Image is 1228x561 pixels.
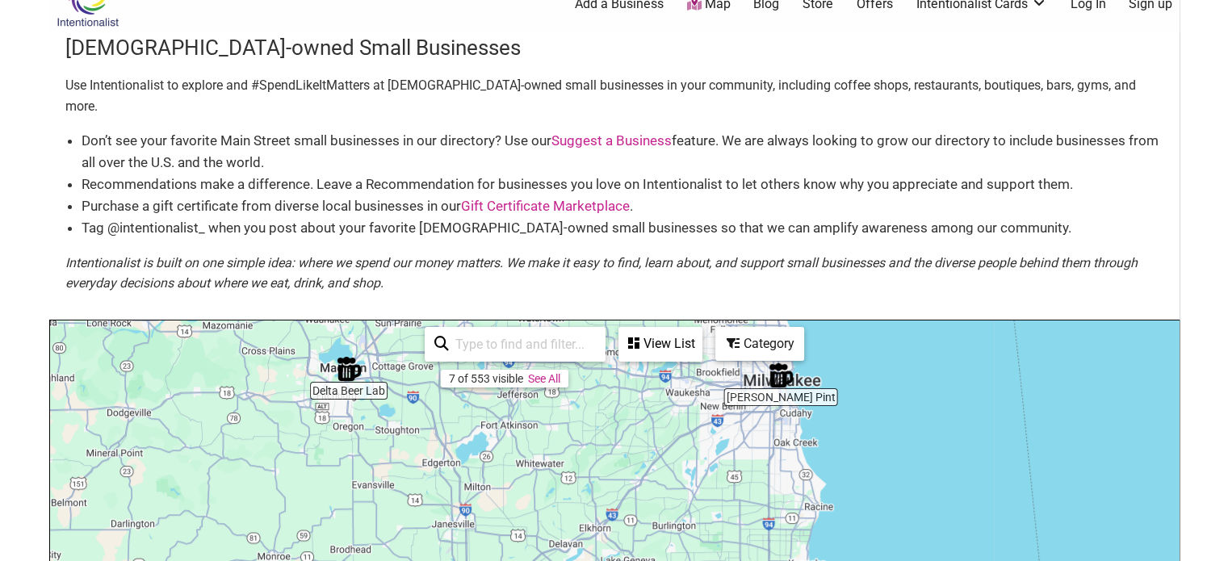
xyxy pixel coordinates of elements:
div: 7 of 553 visible [449,372,523,385]
div: Category [717,329,803,359]
li: Don’t see your favorite Main Street small businesses in our directory? Use our feature. We are al... [82,130,1163,174]
p: Use Intentionalist to explore and #SpendLikeItMatters at [DEMOGRAPHIC_DATA]-owned small businesse... [65,75,1163,116]
a: Gift Certificate Marketplace [461,198,630,214]
div: Delta Beer Lab [330,350,367,387]
em: Intentionalist is built on one simple idea: where we spend our money matters. We make it easy to ... [65,255,1138,291]
div: See a list of the visible businesses [618,327,702,362]
div: Walker's Pint [762,357,799,394]
h3: [DEMOGRAPHIC_DATA]-owned Small Businesses [65,33,1163,62]
a: See All [528,372,560,385]
div: Filter by category [715,327,804,361]
li: Tag @intentionalist_ when you post about your favorite [DEMOGRAPHIC_DATA]-owned small businesses ... [82,217,1163,239]
a: Suggest a Business [551,132,672,149]
li: Purchase a gift certificate from diverse local businesses in our . [82,195,1163,217]
input: Type to find and filter... [449,329,596,360]
div: Type to search and filter [425,327,606,362]
div: View List [620,329,701,359]
li: Recommendations make a difference. Leave a Recommendation for businesses you love on Intentionali... [82,174,1163,195]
